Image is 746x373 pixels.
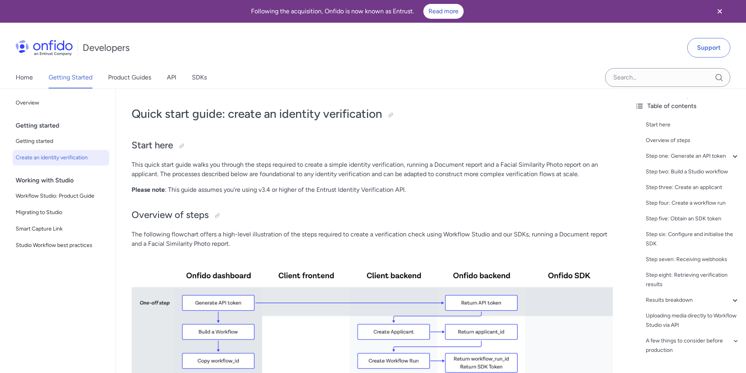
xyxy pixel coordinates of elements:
[646,136,740,145] a: Overview of steps
[167,67,176,88] a: API
[16,40,73,56] img: Onfido Logo
[132,186,165,193] strong: Please note
[646,198,740,208] a: Step four: Create a workflow run
[423,4,464,19] a: Read more
[132,139,613,152] h2: Start here
[646,120,740,130] a: Start here
[83,41,130,54] h1: Developers
[132,160,613,179] p: This quick start guide walks you through the steps required to create a simple identity verificat...
[646,255,740,264] a: Step seven: Receiving webhooks
[13,238,109,253] a: Studio Workflow best practices
[49,67,92,88] a: Getting Started
[9,4,705,19] div: Following the acquisition, Onfido is now known as Entrust.
[646,230,740,249] a: Step six: Configure and initialise the SDK
[646,151,740,161] a: Step one: Generate an API token
[108,67,151,88] a: Product Guides
[16,173,112,188] div: Working with Studio
[646,270,740,289] a: Step eight: Retrieving verification results
[646,167,740,177] a: Step two: Build a Studio workflow
[16,98,106,108] span: Overview
[635,101,740,111] div: Table of contents
[16,208,106,217] span: Migrating to Studio
[13,95,109,111] a: Overview
[16,191,106,201] span: Workflow Studio: Product Guide
[705,2,734,21] button: Close banner
[16,153,106,162] span: Create an identity verification
[13,221,109,237] a: Smart Capture Link
[16,137,106,146] span: Getting started
[13,188,109,204] a: Workflow Studio: Product Guide
[646,311,740,330] a: Uploading media directly to Workflow Studio via API
[16,224,106,234] span: Smart Capture Link
[16,67,33,88] a: Home
[192,67,207,88] a: SDKs
[16,118,112,133] div: Getting started
[132,185,613,195] p: : This guide assumes you're using v3.4 or higher of the Entrust Identity Verification API.
[715,7,724,16] svg: Close banner
[646,336,740,355] a: A few things to consider before production
[132,106,613,122] h1: Quick start guide: create an identity verification
[13,133,109,149] a: Getting started
[646,183,740,192] a: Step three: Create an applicant
[687,38,730,58] a: Support
[605,68,730,87] input: Onfido search input field
[646,214,740,223] a: Step five: Obtain an SDK token
[13,150,109,166] a: Create an identity verification
[132,230,613,249] p: The following flowchart offers a high-level illustration of the steps required to create a verifi...
[132,209,613,222] h2: Overview of steps
[646,296,740,305] a: Results breakdown
[13,205,109,220] a: Migrating to Studio
[16,241,106,250] span: Studio Workflow best practices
